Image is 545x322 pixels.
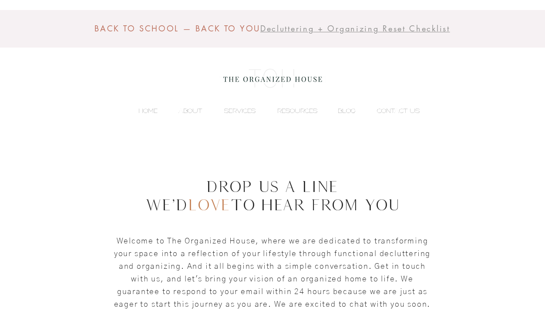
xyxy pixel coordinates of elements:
[260,24,450,34] a: Decluttering + Organizing Reset Checklist
[121,104,162,117] a: HOME
[162,104,206,117] a: ABOUT
[260,23,450,34] span: Decluttering + Organizing Reset Checklist
[373,104,424,117] p: CONTACT US
[174,104,206,117] p: ABOUT
[145,177,399,214] span: Drop Us a Line We'd to Hear from You
[322,104,360,117] a: BLOG
[273,104,322,117] p: RESOURCES
[333,104,360,117] p: BLOG
[219,61,326,96] img: the organized house
[206,104,260,117] a: SERVICES
[360,104,424,117] a: CONTACT US
[260,104,322,117] a: RESOURCES
[94,23,260,34] span: BACK TO SCHOOL — BACK TO YOU
[121,104,424,117] nav: Site
[220,104,260,117] p: SERVICES
[114,237,431,308] span: Welcome to The Organized House, where we are dedicated to transforming your space into a reflecti...
[188,195,230,214] span: Love
[134,104,162,117] p: HOME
